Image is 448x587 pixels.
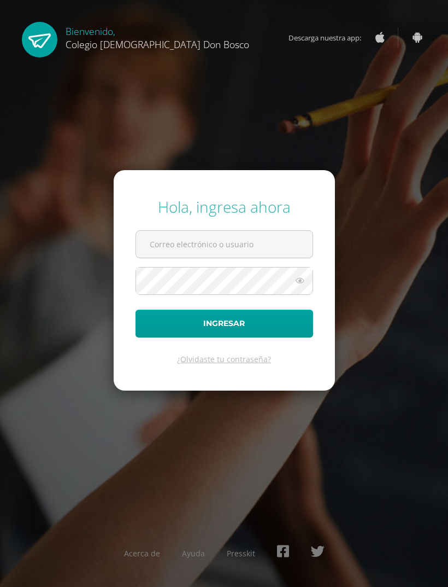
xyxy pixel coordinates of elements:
span: Descarga nuestra app: [288,27,372,48]
a: Ayuda [182,548,205,559]
a: Acerca de [124,548,160,559]
span: Colegio [DEMOGRAPHIC_DATA] Don Bosco [66,38,249,51]
div: Hola, ingresa ahora [135,196,313,217]
a: Presskit [227,548,255,559]
input: Correo electrónico o usuario [136,231,313,258]
a: ¿Olvidaste tu contraseña? [177,354,271,364]
div: Bienvenido, [66,22,249,51]
button: Ingresar [135,310,313,338]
